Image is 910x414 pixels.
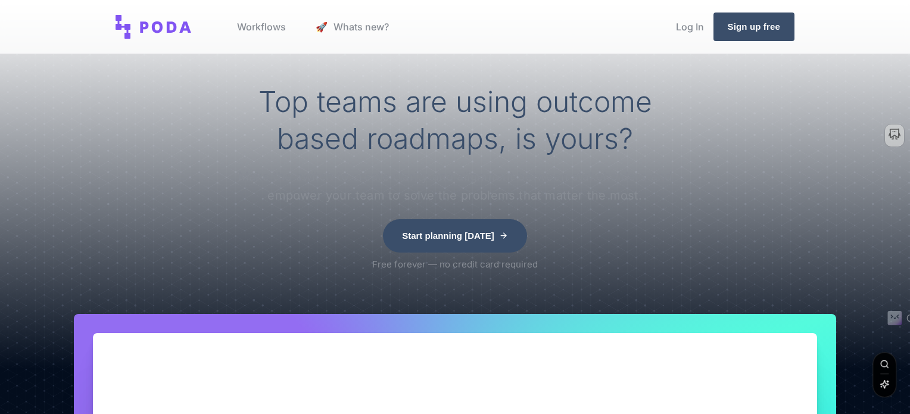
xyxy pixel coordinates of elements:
a: Workflows [227,4,295,49]
a: Start planning [DATE] [383,219,527,253]
a: launch Whats new? [306,4,398,49]
img: Poda: Opportunity solution trees [116,15,192,39]
span: launch [316,17,331,36]
p: Make the switch to create clarity and alignment between stakeholders and empower your team to sol... [217,167,693,205]
a: Sign up free [713,13,794,41]
p: Free forever — no credit card required [372,257,538,272]
a: Log In [666,4,713,49]
span: Top teams are using outcome based roadmaps, is yours? [258,84,652,156]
